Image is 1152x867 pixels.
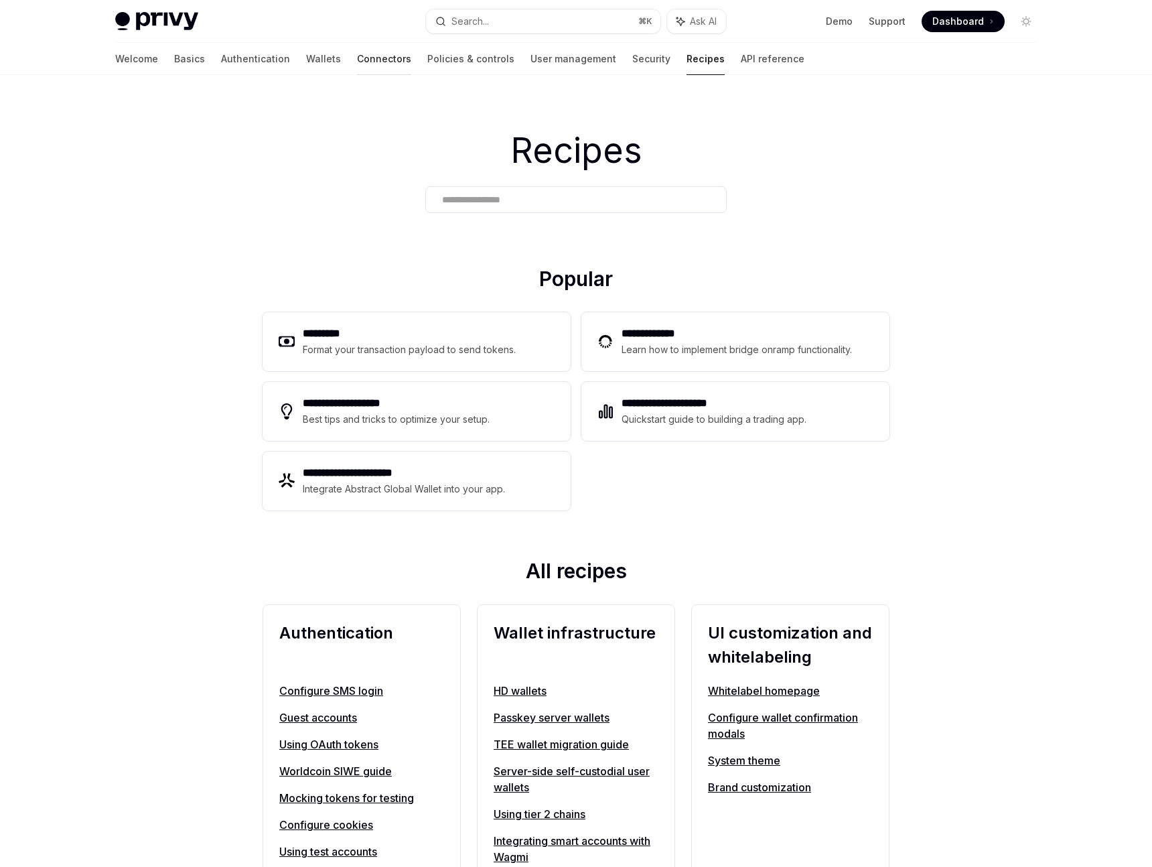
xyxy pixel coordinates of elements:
[932,15,984,28] span: Dashboard
[581,312,889,371] a: **** **** ***Learn how to implement bridge onramp functionality.
[708,683,873,699] a: Whitelabel homepage
[263,267,889,296] h2: Popular
[638,16,652,27] span: ⌘ K
[115,43,158,75] a: Welcome
[708,621,873,669] h2: UI customization and whitelabeling
[279,844,444,860] a: Using test accounts
[622,342,856,358] div: Learn how to implement bridge onramp functionality.
[427,43,514,75] a: Policies & controls
[451,13,489,29] div: Search...
[174,43,205,75] a: Basics
[426,9,660,34] button: Search...⌘K
[279,817,444,833] a: Configure cookies
[708,710,873,742] a: Configure wallet confirmation modals
[530,43,616,75] a: User management
[279,683,444,699] a: Configure SMS login
[622,411,807,427] div: Quickstart guide to building a trading app.
[632,43,670,75] a: Security
[494,833,658,865] a: Integrating smart accounts with Wagmi
[690,15,717,28] span: Ask AI
[306,43,341,75] a: Wallets
[708,752,873,769] a: System theme
[279,790,444,806] a: Mocking tokens for testing
[115,12,198,31] img: light logo
[869,15,906,28] a: Support
[303,411,492,427] div: Best tips and tricks to optimize your setup.
[279,763,444,779] a: Worldcoin SIWE guide
[1015,11,1037,32] button: Toggle dark mode
[221,43,290,75] a: Authentication
[494,621,658,669] h2: Wallet infrastructure
[263,312,571,371] a: **** ****Format your transaction payload to send tokens.
[687,43,725,75] a: Recipes
[494,683,658,699] a: HD wallets
[667,9,726,34] button: Ask AI
[303,342,516,358] div: Format your transaction payload to send tokens.
[263,559,889,588] h2: All recipes
[494,763,658,795] a: Server-side self-custodial user wallets
[279,710,444,726] a: Guest accounts
[494,736,658,752] a: TEE wallet migration guide
[279,621,444,669] h2: Authentication
[494,806,658,822] a: Using tier 2 chains
[922,11,1005,32] a: Dashboard
[708,779,873,795] a: Brand customization
[741,43,804,75] a: API reference
[826,15,853,28] a: Demo
[279,736,444,752] a: Using OAuth tokens
[357,43,411,75] a: Connectors
[494,710,658,726] a: Passkey server wallets
[303,481,506,497] div: Integrate Abstract Global Wallet into your app.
